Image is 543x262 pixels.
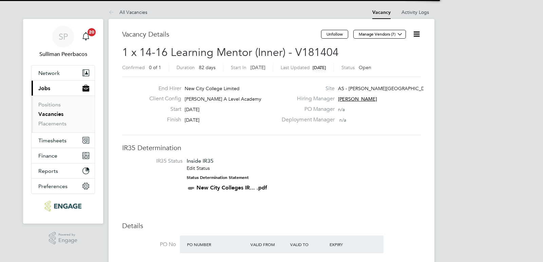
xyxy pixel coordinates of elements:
span: Timesheets [38,137,67,144]
label: IR35 Status [129,158,183,165]
a: All Vacancies [109,9,147,15]
span: 20 [88,28,96,36]
button: Network [32,65,95,80]
a: Edit Status [187,165,210,171]
span: Powered by [58,232,77,238]
span: Inside IR35 [187,158,213,164]
nav: Main navigation [23,19,103,224]
span: Engage [58,238,77,243]
span: [DATE] [250,64,265,70]
span: [PERSON_NAME] A Level Academy [185,96,261,102]
span: Reports [38,168,58,174]
label: Start [144,106,181,113]
button: Jobs [32,81,95,96]
h3: Vacancy Details [122,30,321,39]
label: Finish [144,116,181,123]
h3: Details [122,221,421,230]
a: Powered byEngage [49,232,78,245]
label: Deployment Manager [278,116,335,123]
a: New City Colleges IR... .pdf [196,184,267,191]
button: Finance [32,148,95,163]
span: Network [38,70,60,76]
label: PO Manager [278,106,335,113]
button: Manage Vendors (7) [353,30,406,39]
label: Status [341,64,355,70]
a: 20 [79,26,93,47]
span: SP [59,32,68,41]
span: Sulliman Peerbacos [31,50,95,58]
label: Site [278,85,335,92]
span: 0 of 1 [149,64,161,70]
span: n/a [339,117,346,123]
label: Last Updated [281,64,310,70]
button: Timesheets [32,133,95,148]
span: [DATE] [185,106,200,113]
span: Preferences [38,183,68,189]
img: ncclondon-logo-retina.png [45,201,81,211]
span: [PERSON_NAME] [338,96,377,102]
h3: IR35 Determination [122,143,421,152]
span: 82 days [199,64,216,70]
label: PO No [122,241,176,248]
label: Client Config [144,95,181,102]
label: End Hirer [144,85,181,92]
a: Vacancy [372,9,391,15]
div: Valid From [249,238,288,250]
div: Expiry [328,238,368,250]
strong: Status Determination Statement [187,175,249,180]
a: Vacancies [38,111,63,117]
span: AS - [PERSON_NAME][GEOGRAPHIC_DATA] [338,85,435,92]
a: Go to home page [31,201,95,211]
span: [DATE] [313,65,326,70]
button: Reports [32,163,95,178]
div: PO Number [185,238,249,250]
span: Finance [38,153,57,159]
a: Activity Logs [401,9,429,15]
label: Start In [231,64,246,70]
label: Confirmed [122,64,145,70]
span: Open [359,64,371,70]
span: n/a [338,106,345,113]
a: Placements [38,120,67,127]
button: Preferences [32,179,95,194]
div: Valid To [288,238,328,250]
span: New City College Limited [185,85,240,92]
label: Duration [176,64,195,70]
span: Jobs [38,85,50,92]
a: Positions [38,101,61,108]
span: 1 x 14-16 Learning Mentor (Inner) - V181404 [122,46,339,59]
a: SPSulliman Peerbacos [31,26,95,58]
label: Hiring Manager [278,95,335,102]
div: Jobs [32,96,95,133]
span: [DATE] [185,117,200,123]
button: Unfollow [321,30,348,39]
